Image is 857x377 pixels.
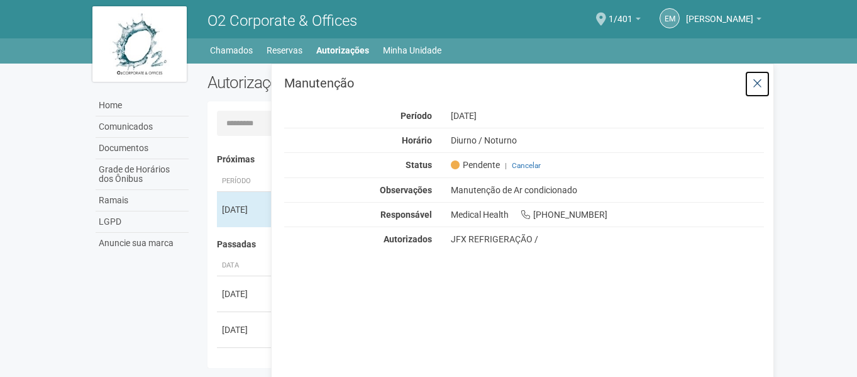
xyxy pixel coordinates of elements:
[441,110,774,121] div: [DATE]
[210,42,253,59] a: Chamados
[380,185,432,195] strong: Observações
[96,138,189,159] a: Documentos
[222,324,268,336] div: [DATE]
[609,16,641,26] a: 1/401
[451,234,765,245] div: JFX REFRIGERAÇÃO /
[96,95,189,116] a: Home
[686,16,761,26] a: [PERSON_NAME]
[401,111,432,121] strong: Período
[217,256,274,276] th: Data
[217,155,756,164] h4: Próximas
[222,288,268,300] div: [DATE]
[207,12,357,30] span: O2 Corporate & Offices
[267,42,302,59] a: Reservas
[384,234,432,244] strong: Autorizados
[380,210,432,220] strong: Responsável
[441,209,774,220] div: Medical Health [PHONE_NUMBER]
[284,77,764,89] h3: Manutenção
[316,42,369,59] a: Autorizações
[217,240,756,249] h4: Passadas
[441,184,774,196] div: Manutenção de Ar condicionado
[660,8,680,28] a: EM
[92,6,187,82] img: logo.jpg
[207,73,477,92] h2: Autorizações
[217,171,274,192] th: Período
[609,2,633,24] span: 1/401
[96,159,189,190] a: Grade de Horários dos Ônibus
[441,135,774,146] div: Diurno / Noturno
[402,135,432,145] strong: Horário
[222,203,268,216] div: [DATE]
[96,116,189,138] a: Comunicados
[383,42,441,59] a: Minha Unidade
[505,161,507,170] span: |
[406,160,432,170] strong: Status
[96,190,189,211] a: Ramais
[96,211,189,233] a: LGPD
[686,2,753,24] span: Eloisa Mazoni Guntzel
[512,161,541,170] a: Cancelar
[96,233,189,254] a: Anuncie sua marca
[451,159,500,171] span: Pendente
